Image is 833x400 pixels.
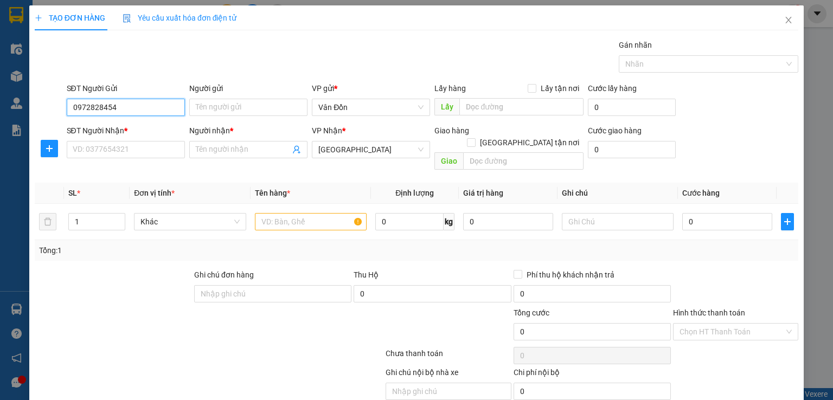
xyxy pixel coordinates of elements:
div: SĐT Người Nhận [67,125,185,137]
span: Giao [434,152,463,170]
span: plus [41,144,57,153]
input: Nhập ghi chú [386,383,511,400]
label: Gán nhãn [619,41,652,49]
span: Tổng cước [514,308,549,317]
span: Lấy hàng [434,84,466,93]
input: Dọc đường [463,152,584,170]
span: Định lượng [395,189,434,197]
button: Close [773,5,804,36]
button: delete [39,213,56,230]
input: Ghi Chú [562,213,674,230]
span: Tên hàng [255,189,290,197]
button: plus [41,140,58,157]
label: Cước lấy hàng [588,84,637,93]
span: Hà Nội [318,141,424,158]
span: Giá trị hàng [463,189,503,197]
label: Ghi chú đơn hàng [194,270,254,279]
span: Cước hàng [682,189,720,197]
input: Cước giao hàng [588,141,676,158]
div: Tổng: 1 [39,244,322,256]
button: plus [781,213,794,230]
span: plus [781,217,793,226]
input: 0 [463,213,553,230]
span: Khác [140,214,239,230]
input: VD: Bàn, Ghế [255,213,367,230]
span: close [784,16,793,24]
div: Chưa thanh toán [385,347,512,366]
label: Cước giao hàng [588,126,642,135]
div: Người gửi [189,82,307,94]
label: Hình thức thanh toán [673,308,745,317]
span: Vân Đồn [318,99,424,115]
th: Ghi chú [558,183,678,204]
input: Ghi chú đơn hàng [194,285,351,302]
div: SĐT Người Gửi [67,82,185,94]
div: Người nhận [189,125,307,137]
span: Thu Hộ [354,270,379,279]
span: kg [444,213,454,230]
span: plus [35,14,42,22]
img: icon [123,14,131,23]
span: user-add [292,145,301,154]
div: VP gửi [312,82,430,94]
input: Dọc đường [459,98,584,115]
span: Yêu cầu xuất hóa đơn điện tử [123,14,237,22]
span: Đơn vị tính [134,189,175,197]
span: Phí thu hộ khách nhận trả [522,269,619,281]
span: Giao hàng [434,126,469,135]
span: Lấy tận nơi [536,82,584,94]
span: VP Nhận [312,126,342,135]
span: [GEOGRAPHIC_DATA] tận nơi [476,137,584,149]
div: Chi phí nội bộ [514,366,671,383]
input: Cước lấy hàng [588,99,676,116]
span: TẠO ĐƠN HÀNG [35,14,105,22]
span: SL [68,189,77,197]
div: Ghi chú nội bộ nhà xe [386,366,511,383]
span: Lấy [434,98,459,115]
